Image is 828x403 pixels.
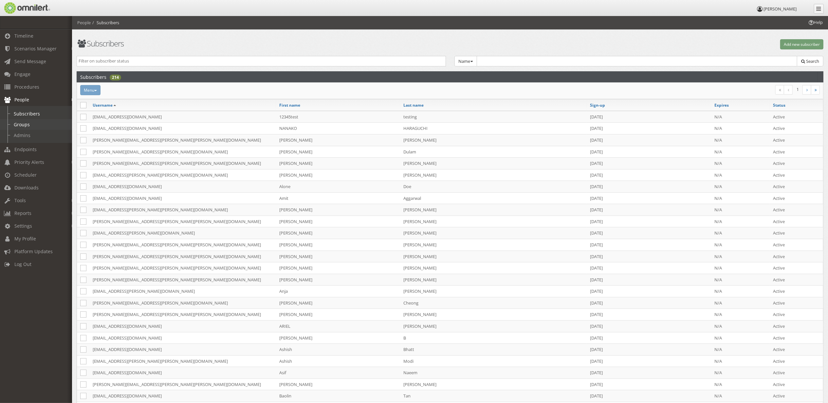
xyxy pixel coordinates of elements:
a: First [775,85,784,95]
td: [PERSON_NAME] [276,262,400,274]
td: Active [770,227,823,239]
td: [PERSON_NAME][EMAIL_ADDRESS][PERSON_NAME][PERSON_NAME][DOMAIN_NAME] [89,309,276,321]
td: [PERSON_NAME] [276,309,400,321]
td: [PERSON_NAME] [276,227,400,239]
td: Dulam [400,146,587,158]
td: [EMAIL_ADDRESS][PERSON_NAME][DOMAIN_NAME] [89,286,276,297]
img: Omnilert [3,2,50,14]
td: [DATE] [587,378,711,390]
td: [DATE] [587,367,711,379]
td: HARAGUCHI [400,123,587,134]
a: Username [93,102,113,108]
span: Priority Alerts [14,159,44,165]
td: [PERSON_NAME] [400,274,587,286]
h2: Subscribers [80,72,106,82]
span: Tools [14,197,26,203]
span: Downloads [14,184,39,191]
td: [PERSON_NAME] [276,169,400,181]
td: Active [770,378,823,390]
td: N/A [711,123,770,134]
td: [EMAIL_ADDRESS][PERSON_NAME][DOMAIN_NAME] [89,227,276,239]
td: [EMAIL_ADDRESS][DOMAIN_NAME] [89,390,276,402]
td: [PERSON_NAME] [276,158,400,169]
span: Settings [14,223,32,229]
td: [PERSON_NAME] [276,146,400,158]
td: [DATE] [587,262,711,274]
td: N/A [711,169,770,181]
td: [PERSON_NAME][EMAIL_ADDRESS][PERSON_NAME][PERSON_NAME][DOMAIN_NAME] [89,239,276,251]
td: Active [770,344,823,356]
a: Last [811,85,820,95]
td: [DATE] [587,158,711,169]
td: N/A [711,274,770,286]
td: Active [770,367,823,379]
td: [PERSON_NAME] [400,169,587,181]
td: [PERSON_NAME] [276,134,400,146]
td: Doe [400,181,587,193]
td: Active [770,297,823,309]
li: People [77,20,91,26]
td: [PERSON_NAME] [400,216,587,227]
td: [DATE] [587,227,711,239]
td: Aggarwal [400,192,587,204]
a: Next [802,85,811,95]
td: [DATE] [587,146,711,158]
td: Active [770,355,823,367]
td: [DATE] [587,204,711,216]
td: Active [770,309,823,321]
td: [PERSON_NAME] [276,204,400,216]
td: [PERSON_NAME] [400,309,587,321]
span: Log Out [14,261,31,267]
td: [PERSON_NAME][EMAIL_ADDRESS][PERSON_NAME][PERSON_NAME][DOMAIN_NAME] [89,158,276,169]
td: [PERSON_NAME] [400,134,587,146]
td: [PERSON_NAME] [400,378,587,390]
a: Expires [714,102,729,108]
td: [EMAIL_ADDRESS][PERSON_NAME][PERSON_NAME][DOMAIN_NAME] [89,169,276,181]
span: Scenarios Manager [14,45,57,52]
td: Anja [276,286,400,297]
td: N/A [711,181,770,193]
td: N/A [711,344,770,356]
td: Amit [276,192,400,204]
td: [DATE] [587,181,711,193]
td: [PERSON_NAME] [400,239,587,251]
span: Send Message [14,58,46,64]
td: [DATE] [587,111,711,123]
a: Status [773,102,785,108]
td: Active [770,134,823,146]
a: Previous [784,85,793,95]
td: [EMAIL_ADDRESS][DOMAIN_NAME] [89,332,276,344]
span: Engage [14,71,30,77]
td: [EMAIL_ADDRESS][DOMAIN_NAME] [89,320,276,332]
a: Last name [404,102,424,108]
span: Search [806,58,819,64]
td: N/A [711,227,770,239]
td: Active [770,239,823,251]
td: [DATE] [587,216,711,227]
td: Active [770,123,823,134]
td: [DATE] [587,344,711,356]
td: N/A [711,378,770,390]
td: Cheong [400,297,587,309]
td: [PERSON_NAME] [400,227,587,239]
td: [DATE] [587,286,711,297]
td: [EMAIL_ADDRESS][DOMAIN_NAME] [89,123,276,134]
td: [PERSON_NAME][EMAIL_ADDRESS][PERSON_NAME][PERSON_NAME][DOMAIN_NAME] [89,251,276,262]
a: Collapse Menu [814,4,824,14]
td: [PERSON_NAME] [276,216,400,227]
td: [PERSON_NAME][EMAIL_ADDRESS][PERSON_NAME][PERSON_NAME][DOMAIN_NAME] [89,216,276,227]
td: Active [770,192,823,204]
td: Asif [276,367,400,379]
td: ARIEL [276,320,400,332]
span: My Profile [14,236,36,242]
td: Active [770,262,823,274]
td: Ashish [276,344,400,356]
td: Ashish [276,355,400,367]
td: [EMAIL_ADDRESS][DOMAIN_NAME] [89,181,276,193]
td: [DATE] [587,355,711,367]
td: [PERSON_NAME][EMAIL_ADDRESS][PERSON_NAME][DOMAIN_NAME] [89,297,276,309]
td: N/A [711,134,770,146]
td: [PERSON_NAME][EMAIL_ADDRESS][PERSON_NAME][DOMAIN_NAME] [89,146,276,158]
h1: Subscribers [77,39,446,48]
td: [PERSON_NAME] [400,204,587,216]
